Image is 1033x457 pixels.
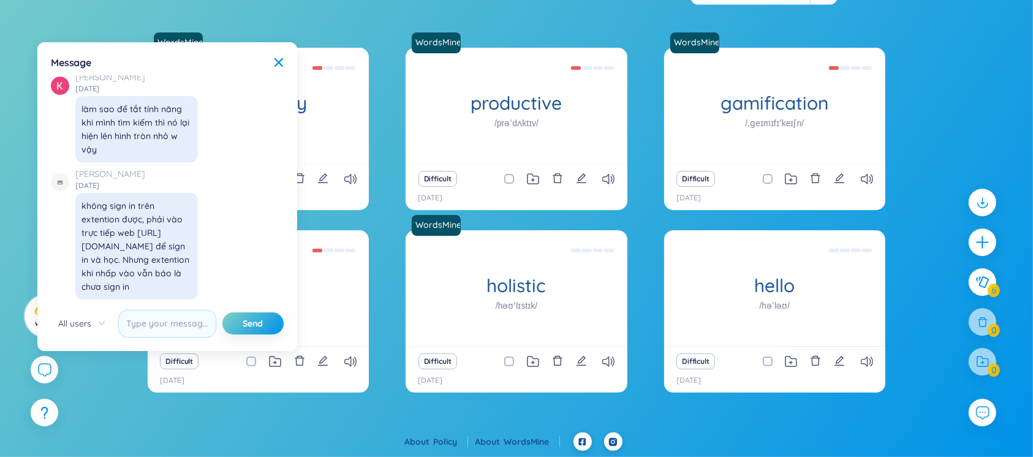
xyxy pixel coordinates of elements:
[810,170,821,187] button: delete
[552,170,563,187] button: delete
[418,375,442,387] p: [DATE]
[317,173,328,184] span: edit
[81,102,192,156] div: làm sao để tắt tính năng khi mình tìm kiếm thì nó lại hiện lên hình tròn nhỏ w vậy
[669,36,721,48] a: WordsMine
[494,116,539,130] h1: /prəˈdʌktɪv/
[576,170,587,187] button: edit
[576,353,587,370] button: edit
[32,306,59,328] h3: 6
[810,173,821,184] span: delete
[294,170,305,187] button: delete
[222,312,284,334] button: Send
[475,435,560,448] div: About
[81,199,192,293] div: không sign in trên extention được, phải vào trực tiếp web [URL][DOMAIN_NAME] để sign in và học. N...
[160,353,199,369] button: Difficult
[294,173,305,184] span: delete
[664,93,885,114] h1: gamification
[406,275,627,296] h1: holistic
[434,436,468,447] a: Policy
[154,32,208,53] a: WordsMine
[834,355,845,366] span: edit
[294,353,305,370] button: delete
[759,299,790,312] h1: /həˈləʊ/
[317,355,328,366] span: edit
[51,70,69,95] a: avatar
[496,299,538,312] h1: /həʊˈlɪstɪk/
[676,353,715,369] button: Difficult
[51,56,91,69] span: Message
[670,32,724,53] a: WordsMine
[294,355,305,366] span: delete
[118,310,216,338] input: Type your message here...
[412,215,466,236] a: WordsMine
[51,173,69,192] img: avatar
[664,275,885,296] h1: hello
[75,70,198,84] a: [PERSON_NAME]
[405,435,468,448] div: About
[552,355,563,366] span: delete
[676,171,715,187] button: Difficult
[243,317,263,330] span: Send
[676,375,701,387] p: [DATE]
[834,173,845,184] span: edit
[676,192,701,204] p: [DATE]
[406,93,627,114] h1: productive
[75,167,198,181] a: [PERSON_NAME]
[75,181,198,191] div: [DATE]
[810,355,821,366] span: delete
[160,375,184,387] p: [DATE]
[834,170,845,187] button: edit
[834,353,845,370] button: edit
[418,171,457,187] button: Difficult
[51,167,69,192] a: avatar
[411,36,462,48] a: WordsMine
[975,235,990,250] span: plus
[153,36,204,48] a: WordsMine
[552,353,563,370] button: delete
[576,355,587,366] span: edit
[51,77,69,95] img: avatar
[317,170,328,187] button: edit
[810,353,821,370] button: delete
[504,436,560,447] a: WordsMine
[745,116,804,130] h1: /ˌɡeɪmɪfɪˈkeɪʃn/
[75,84,198,94] div: [DATE]
[418,353,457,369] button: Difficult
[576,173,587,184] span: edit
[552,173,563,184] span: delete
[412,32,466,53] a: WordsMine
[411,219,462,231] a: WordsMine
[418,192,442,204] p: [DATE]
[58,314,105,333] span: All users
[317,353,328,370] button: edit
